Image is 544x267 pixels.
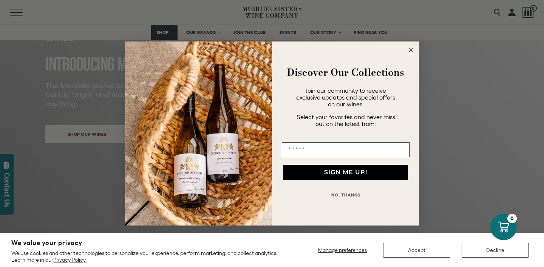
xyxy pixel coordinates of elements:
div: 0 [507,214,517,223]
span: Join our community to receive exclusive updates and special offers on our wines. [296,87,395,107]
span: Select your favorites and never miss out on the latest from: [297,114,395,127]
button: Close dialog [406,45,416,54]
h2: We value your privacy [11,240,287,246]
strong: Discover Our Collections [287,65,404,80]
button: NO, THANKS [282,187,410,203]
span: Manage preferences [318,247,367,253]
button: SIGN ME UP! [283,165,408,180]
input: Email [282,142,410,157]
button: Decline [462,243,529,258]
a: Privacy Policy. [53,257,86,263]
button: Manage preferences [314,243,372,258]
img: 42653730-7e35-4af7-a99d-12bf478283cf.jpeg [125,41,272,226]
button: Accept [383,243,450,258]
p: We use cookies and other technologies to personalize your experience, perform marketing, and coll... [11,250,287,263]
